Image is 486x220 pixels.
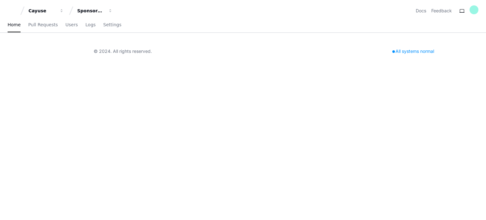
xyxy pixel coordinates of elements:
span: Users [65,23,78,27]
a: Logs [85,18,96,32]
a: Users [65,18,78,32]
a: Pull Requests [28,18,58,32]
span: Home [8,23,21,27]
div: Cayuse [28,8,56,14]
button: Sponsored Projects (SP4) [75,5,115,16]
a: Docs [416,8,426,14]
button: Cayuse [26,5,66,16]
div: © 2024. All rights reserved. [94,48,152,54]
span: Logs [85,23,96,27]
a: Home [8,18,21,32]
div: All systems normal [389,47,438,56]
div: Sponsored Projects (SP4) [77,8,104,14]
a: Settings [103,18,121,32]
span: Pull Requests [28,23,58,27]
button: Feedback [431,8,452,14]
span: Settings [103,23,121,27]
